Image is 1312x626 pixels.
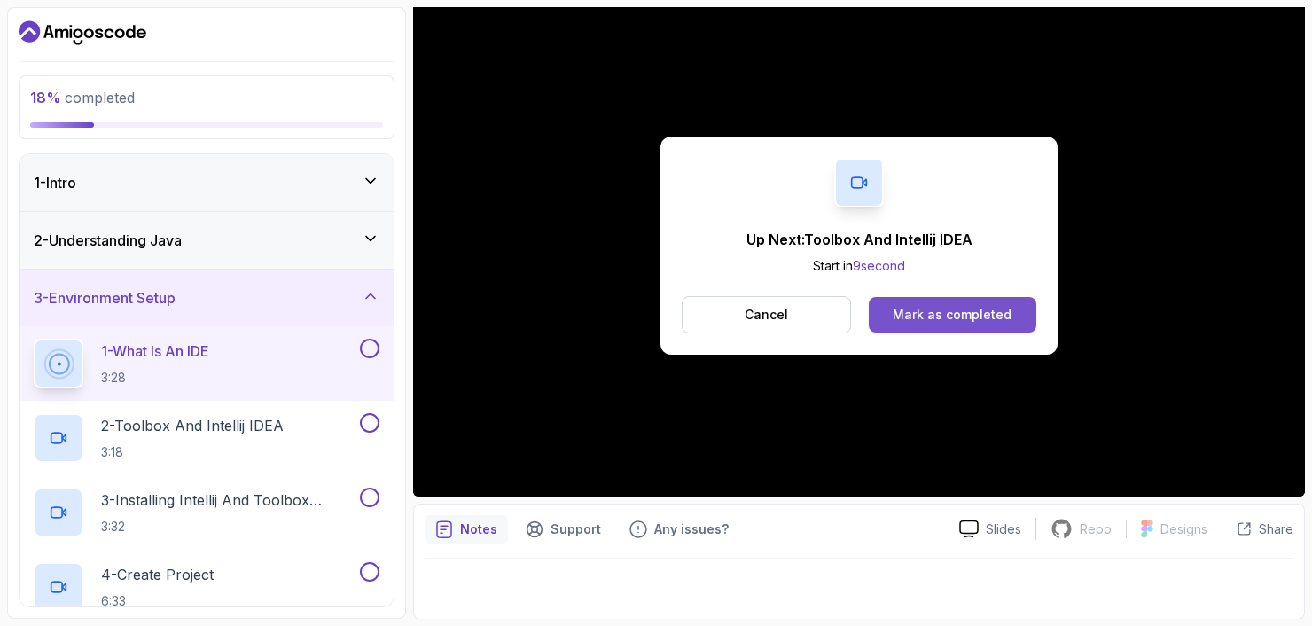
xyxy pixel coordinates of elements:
[101,443,284,461] p: 3:18
[34,413,379,463] button: 2-Toolbox And Intellij IDEA3:18
[30,89,61,106] span: 18 %
[101,518,356,536] p: 3:32
[34,562,379,612] button: 4-Create Project6:33
[34,339,379,388] button: 1-What Is An IDE3:28
[101,369,209,387] p: 3:28
[853,258,905,273] span: 9 second
[1259,520,1293,538] p: Share
[1080,520,1112,538] p: Repo
[34,488,379,537] button: 3-Installing Intellij And Toolbox Configuration3:32
[101,340,209,362] p: 1 - What Is An IDE
[515,515,612,544] button: Support button
[619,515,739,544] button: Feedback button
[551,520,601,538] p: Support
[30,89,135,106] span: completed
[101,592,214,610] p: 6:33
[869,297,1036,333] button: Mark as completed
[654,520,729,538] p: Any issues?
[745,306,788,324] p: Cancel
[1222,520,1293,538] button: Share
[425,515,508,544] button: notes button
[682,296,851,333] button: Cancel
[893,306,1011,324] div: Mark as completed
[460,520,497,538] p: Notes
[20,212,394,269] button: 2-Understanding Java
[101,564,214,585] p: 4 - Create Project
[1160,520,1207,538] p: Designs
[746,257,972,275] p: Start in
[101,415,284,436] p: 2 - Toolbox And Intellij IDEA
[945,520,1035,538] a: Slides
[34,287,176,309] h3: 3 - Environment Setup
[986,520,1021,538] p: Slides
[746,229,972,250] p: Up Next: Toolbox And Intellij IDEA
[19,19,146,47] a: Dashboard
[20,270,394,326] button: 3-Environment Setup
[101,489,356,511] p: 3 - Installing Intellij And Toolbox Configuration
[20,154,394,211] button: 1-Intro
[34,230,182,251] h3: 2 - Understanding Java
[34,172,76,193] h3: 1 - Intro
